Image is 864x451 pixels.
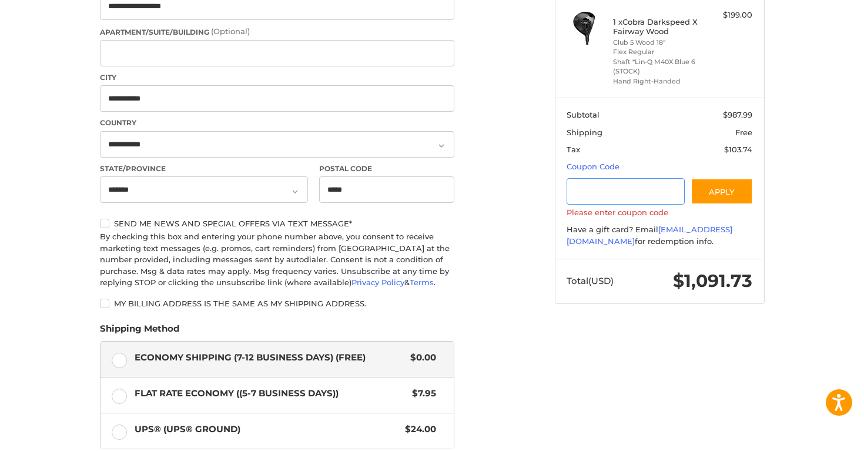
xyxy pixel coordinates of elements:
span: Subtotal [567,110,600,119]
div: Have a gift card? Email for redemption info. [567,224,752,247]
span: Tax [567,145,580,154]
div: By checking this box and entering your phone number above, you consent to receive marketing text ... [100,231,454,289]
li: Hand Right-Handed [613,76,703,86]
a: Terms [410,278,434,287]
label: Country [100,118,454,128]
label: Please enter coupon code [567,208,752,217]
li: Shaft *Lin-Q M40X Blue 6 (STOCK) [613,57,703,76]
span: Free [735,128,752,137]
small: (Optional) [211,26,250,36]
legend: Shipping Method [100,322,179,341]
a: [EMAIL_ADDRESS][DOMAIN_NAME] [567,225,732,246]
span: $1,091.73 [673,270,752,292]
span: $0.00 [405,351,437,365]
h4: 1 x Cobra Darkspeed X Fairway Wood [613,17,703,36]
li: Flex Regular [613,47,703,57]
a: Privacy Policy [351,278,404,287]
li: Club 5 Wood 18° [613,38,703,48]
label: Send me news and special offers via text message* [100,219,454,228]
span: Total (USD) [567,275,614,286]
span: Flat Rate Economy ((5-7 Business Days)) [135,387,407,400]
span: $987.99 [723,110,752,119]
a: Coupon Code [567,162,619,171]
label: My billing address is the same as my shipping address. [100,299,454,308]
label: City [100,72,454,83]
span: $7.95 [407,387,437,400]
span: $24.00 [400,423,437,436]
label: Postal Code [319,163,454,174]
label: State/Province [100,163,308,174]
span: $103.74 [724,145,752,154]
iframe: Google Customer Reviews [767,419,864,451]
span: Economy Shipping (7-12 Business Days) (Free) [135,351,405,365]
button: Apply [691,178,753,205]
input: Gift Certificate or Coupon Code [567,178,685,205]
div: $199.00 [706,9,752,21]
span: Shipping [567,128,602,137]
span: UPS® (UPS® Ground) [135,423,400,436]
label: Apartment/Suite/Building [100,26,454,38]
